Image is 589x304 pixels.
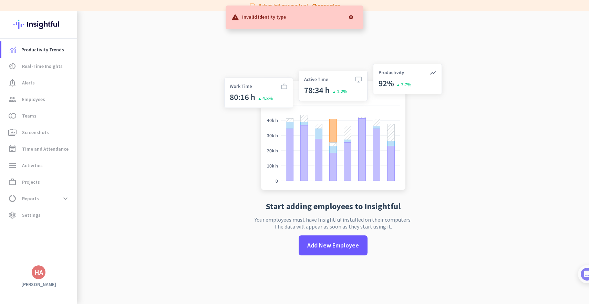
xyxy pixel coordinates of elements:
a: work_outlineProjects [1,174,77,190]
p: Your employees must have Insightful installed on their computers. The data will appear as soon as... [255,216,412,230]
a: settingsSettings [1,207,77,223]
i: data_usage [8,194,17,203]
i: event_note [8,145,17,153]
p: Invalid identity type [242,13,286,20]
img: no-search-results [219,60,447,197]
i: storage [8,161,17,170]
span: Teams [22,112,37,120]
span: Time and Attendance [22,145,69,153]
a: notification_importantAlerts [1,74,77,91]
h2: Start adding employees to Insightful [266,202,401,211]
i: perm_media [8,128,17,136]
i: work_outline [8,178,17,186]
span: Productivity Trends [21,45,64,54]
a: tollTeams [1,108,77,124]
span: Reports [22,194,39,203]
span: Real-Time Insights [22,62,63,70]
i: notification_important [8,79,17,87]
button: Add New Employee [299,235,368,255]
a: data_usageReportsexpand_more [1,190,77,207]
span: Add New Employee [307,241,359,250]
a: Choose plan [312,2,340,9]
span: Employees [22,95,45,103]
i: label [249,2,256,9]
a: av_timerReal-Time Insights [1,58,77,74]
div: HA [34,269,43,276]
span: Activities [22,161,43,170]
a: menu-itemProductivity Trends [1,41,77,58]
button: expand_more [59,192,72,205]
i: toll [8,112,17,120]
a: event_noteTime and Attendance [1,141,77,157]
span: Settings [22,211,41,219]
span: Screenshots [22,128,49,136]
a: groupEmployees [1,91,77,108]
img: menu-item [10,47,16,53]
span: Alerts [22,79,35,87]
span: Projects [22,178,40,186]
a: storageActivities [1,157,77,174]
i: group [8,95,17,103]
img: Insightful logo [13,11,64,38]
a: perm_mediaScreenshots [1,124,77,141]
i: av_timer [8,62,17,70]
i: settings [8,211,17,219]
